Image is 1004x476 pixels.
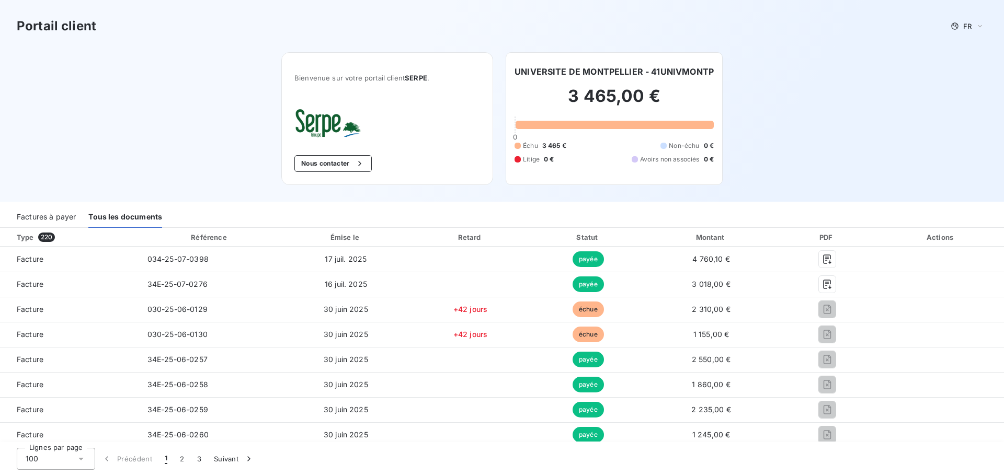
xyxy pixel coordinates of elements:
span: 3 465 € [542,141,566,150]
button: Nous contacter [294,155,372,172]
span: 2 310,00 € [692,305,731,314]
span: 030-25-06-0130 [147,330,208,339]
span: +42 jours [453,305,487,314]
button: 3 [191,448,208,470]
div: Type [10,232,137,242]
div: Référence [191,233,226,241]
span: 030-25-06-0129 [147,305,208,314]
div: PDF [778,232,876,242]
span: Échu [523,141,538,150]
span: Facture [8,429,131,440]
span: 0 € [704,155,714,164]
span: Facture [8,354,131,365]
h3: Portail client [17,17,96,36]
span: 100 [26,454,38,464]
span: 0 € [544,155,554,164]
span: 30 juin 2025 [324,405,368,414]
span: 34E-25-06-0259 [147,405,208,414]
button: Suivant [208,448,260,470]
span: 30 juin 2025 [324,430,368,439]
span: payée [573,402,604,417]
span: 30 juin 2025 [324,330,368,339]
span: échue [573,301,604,317]
span: 30 juin 2025 [324,305,368,314]
button: 1 [158,448,174,470]
span: échue [573,327,604,342]
span: Facture [8,304,131,315]
span: FR [963,22,972,30]
button: 2 [174,448,190,470]
span: payée [573,276,604,292]
h2: 3 465,00 € [515,86,714,117]
span: Bienvenue sur votre portail client . [294,74,480,82]
span: +42 jours [453,330,487,339]
span: 1 [165,454,167,464]
div: Statut [532,232,645,242]
span: 1 155,00 € [693,330,729,339]
div: Actions [880,232,1002,242]
span: 34E-25-07-0276 [147,280,208,288]
span: payée [573,251,604,267]
div: Retard [413,232,528,242]
span: 0 [513,133,517,141]
span: 30 juin 2025 [324,355,368,364]
span: 34E-25-06-0257 [147,355,208,364]
h6: UNIVERSITE DE MONTPELLIER - 41UNIVMONTP [515,65,714,78]
span: 220 [38,233,55,242]
span: 1 245,00 € [692,430,731,439]
div: Factures à payer [17,206,76,228]
span: 4 760,10 € [692,254,730,263]
span: 16 juil. 2025 [325,280,367,288]
span: 17 juil. 2025 [325,254,367,263]
span: 0 € [704,141,714,150]
span: Non-échu [669,141,699,150]
span: Facture [8,279,131,289]
span: Facture [8,379,131,390]
span: 2 550,00 € [692,355,731,364]
div: Tous les documents [88,206,162,228]
span: 30 juin 2025 [324,380,368,389]
span: 2 235,00 € [691,405,731,414]
span: 034-25-07-0398 [147,254,209,263]
span: Facture [8,329,131,340]
span: payée [573,352,604,367]
span: Facture [8,254,131,264]
span: payée [573,427,604,443]
span: 3 018,00 € [692,280,731,288]
span: 34E-25-06-0258 [147,380,208,389]
img: Company logo [294,107,361,138]
div: Émise le [283,232,408,242]
span: 1 860,00 € [692,380,731,389]
span: 34E-25-06-0260 [147,430,209,439]
span: SERPE [405,74,427,82]
span: Litige [523,155,540,164]
div: Montant [648,232,774,242]
span: Avoirs non associés [640,155,700,164]
span: payée [573,377,604,392]
button: Précédent [95,448,158,470]
span: Facture [8,404,131,415]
